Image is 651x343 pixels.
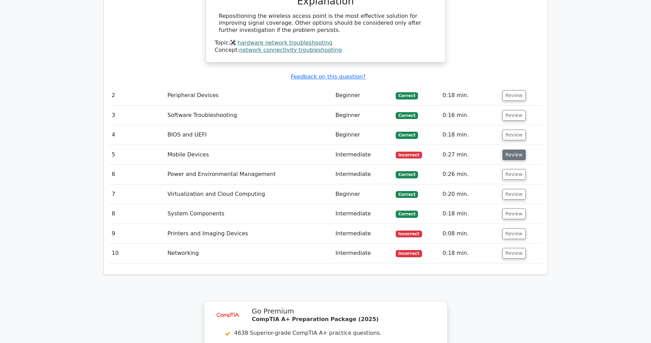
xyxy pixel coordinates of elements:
a: Feedback on this question? [291,73,365,80]
button: Review [502,110,526,121]
button: Review [502,150,526,160]
td: Intermediate [333,165,393,184]
button: Review [502,209,526,219]
td: Software Troubleshooting [165,106,333,125]
td: 8 [109,204,165,224]
td: 4 [109,125,165,145]
button: Review [502,90,526,101]
td: 0:18 min. [440,244,500,263]
span: Correct [396,132,418,139]
td: Intermediate [333,204,393,224]
td: 2 [109,86,165,105]
div: Repositioning the wireless access point is the most effective solution for improving signal cover... [219,13,432,34]
span: Correct [396,211,418,217]
td: Intermediate [333,224,393,244]
td: 0:20 min. [440,185,500,204]
td: 0:16 min. [440,106,500,125]
td: Beginner [333,106,393,125]
button: Review [502,130,526,140]
button: Review [502,189,526,200]
td: System Components [165,204,333,224]
td: 9 [109,224,165,244]
td: Intermediate [333,145,393,165]
td: Power and Environmental Management [165,165,333,184]
td: 0:18 min. [440,86,500,105]
td: 0:26 min. [440,165,500,184]
td: 7 [109,185,165,204]
button: Review [502,248,526,259]
td: BIOS and UEFI [165,125,333,145]
div: Concept: [215,47,437,54]
td: Beginner [333,185,393,204]
td: 3 [109,106,165,125]
td: 6 [109,165,165,184]
td: 0:18 min. [440,204,500,224]
div: Topic: [215,39,437,47]
td: Beginner [333,86,393,105]
span: Incorrect [396,152,422,158]
td: 0:18 min. [440,125,500,145]
td: Printers and Imaging Devices [165,224,333,244]
td: 10 [109,244,165,263]
a: hardware network troubleshooting [237,39,332,46]
td: 0:27 min. [440,145,500,165]
button: Review [502,169,526,180]
span: Correct [396,112,418,119]
td: Beginner [333,125,393,145]
td: 0:08 min. [440,224,500,244]
td: Networking [165,244,333,263]
a: network connectivity troubleshooting [239,47,342,53]
td: Intermediate [333,244,393,263]
td: 5 [109,145,165,165]
span: Incorrect [396,230,422,237]
span: Incorrect [396,250,422,257]
td: Mobile Devices [165,145,333,165]
span: Correct [396,171,418,178]
td: Virtualization and Cloud Computing [165,185,333,204]
td: Peripheral Devices [165,86,333,105]
span: Correct [396,191,418,198]
button: Review [502,228,526,239]
span: Correct [396,92,418,99]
